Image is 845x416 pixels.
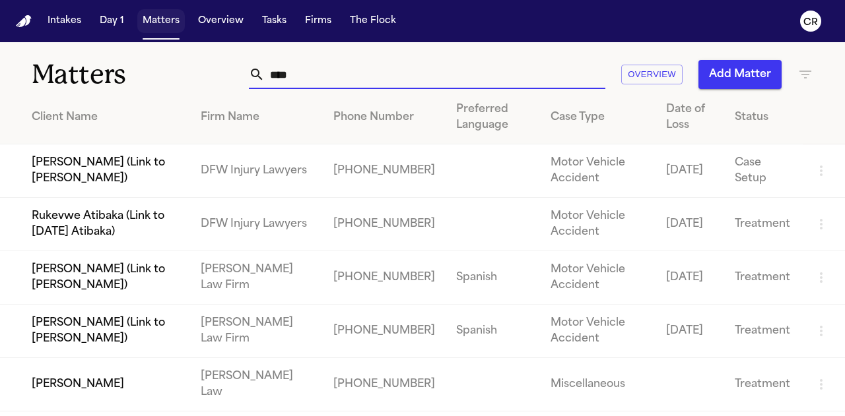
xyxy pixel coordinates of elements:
div: Case Type [551,109,645,125]
button: Day 1 [94,9,129,33]
button: Tasks [257,9,292,33]
td: Case Setup [724,144,803,198]
td: Treatment [724,305,803,358]
td: Treatment [724,358,803,411]
div: Phone Number [333,109,435,125]
td: [PHONE_NUMBER] [323,358,446,411]
button: Overview [621,65,683,85]
a: Home [16,15,32,28]
td: Miscellaneous [540,358,656,411]
div: Preferred Language [456,102,529,133]
td: [PERSON_NAME] Law Firm [190,251,323,305]
button: Matters [137,9,185,33]
td: [PERSON_NAME] Law Firm [190,305,323,358]
td: [PHONE_NUMBER] [323,251,446,305]
td: [DATE] [656,198,724,251]
td: Motor Vehicle Accident [540,305,656,358]
td: [PHONE_NUMBER] [323,198,446,251]
h1: Matters [32,58,242,91]
td: Spanish [446,251,540,305]
button: Intakes [42,9,86,33]
td: DFW Injury Lawyers [190,144,323,198]
td: Motor Vehicle Accident [540,251,656,305]
td: Motor Vehicle Accident [540,198,656,251]
td: [DATE] [656,144,724,198]
button: The Flock [345,9,401,33]
td: [PHONE_NUMBER] [323,305,446,358]
td: [DATE] [656,305,724,358]
button: Add Matter [698,60,782,89]
td: Motor Vehicle Accident [540,144,656,198]
div: Firm Name [201,109,313,125]
td: Spanish [446,305,540,358]
div: Date of Loss [666,102,714,133]
td: [PERSON_NAME] Law [190,358,323,411]
div: Client Name [32,109,180,125]
td: Treatment [724,251,803,305]
td: DFW Injury Lawyers [190,198,323,251]
td: [DATE] [656,251,724,305]
img: Finch Logo [16,15,32,28]
div: Status [735,109,792,125]
td: Treatment [724,198,803,251]
button: Firms [300,9,337,33]
td: [PHONE_NUMBER] [323,144,446,198]
button: Overview [193,9,249,33]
